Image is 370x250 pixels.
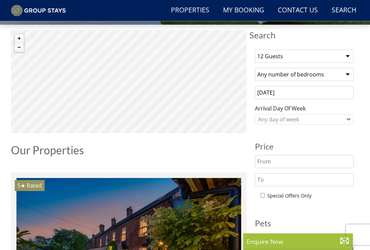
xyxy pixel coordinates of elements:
label: Not Allowed [296,233,324,240]
h3: Price [255,142,354,151]
h1: Our Properties [11,144,247,156]
a: My Booking [220,3,267,18]
input: From [255,155,354,168]
label: Allowed [267,233,286,240]
canvas: Map [11,31,247,133]
button: Zoom out [15,43,24,52]
a: Properties [168,3,212,18]
img: Group Stays [11,5,66,16]
div: Combobox [255,115,354,125]
span: Rated [27,182,42,190]
span: Search [249,31,359,40]
a: Contact Us [275,3,321,18]
label: Arrival Day Of Week [255,105,354,113]
p: Enquire Now [247,237,349,246]
div: Any day of week [256,116,345,123]
input: To [255,174,354,187]
span: RIVERSIDE has a 5 star rating under the Quality in Tourism Scheme [17,182,25,190]
a: Search [329,3,359,18]
label: Special Offers Only [267,192,311,200]
h3: Pets [255,219,354,228]
button: Zoom in [15,34,24,43]
input: Arrival Date [255,86,354,99]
